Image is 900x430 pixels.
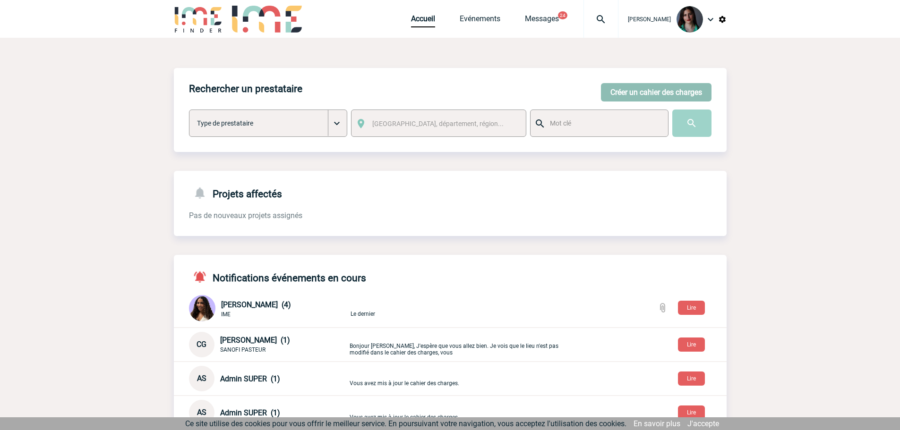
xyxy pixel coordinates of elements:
span: Admin SUPER (1) [220,408,280,417]
div: Conversation privée : Client - Agence [189,400,348,425]
span: CG [197,340,206,349]
img: 131235-0.jpeg [677,6,703,33]
a: Lire [670,407,712,416]
a: Accueil [411,14,435,27]
a: Evénements [460,14,500,27]
p: Vous avez mis à jour le cahier des charges. [350,405,572,421]
span: [GEOGRAPHIC_DATA], département, région... [372,120,504,127]
span: AS [197,374,206,383]
img: 131234-0.jpg [189,295,215,321]
a: AS Admin SUPER (1) Vous avez mis à jour le cahier des charges. [189,373,572,382]
img: notifications-24-px-g.png [193,186,213,200]
button: Lire [678,301,705,315]
div: Conversation privée : Client - Agence [189,332,348,357]
p: Vous avez mis à jour le cahier des charges. [350,371,572,387]
h4: Projets affectés [189,186,282,200]
img: IME-Finder [174,6,223,33]
button: Lire [678,405,705,420]
input: Submit [672,110,711,137]
a: AS Admin SUPER (1) Vous avez mis à jour le cahier des charges. [189,407,572,416]
h4: Rechercher un prestataire [189,83,302,94]
a: Lire [670,339,712,348]
p: Le dernier [351,302,573,317]
button: Lire [678,371,705,386]
span: AS [197,408,206,417]
span: [PERSON_NAME] (4) [221,300,291,309]
a: CG [PERSON_NAME] (1) SANOFI PASTEUR Bonjour [PERSON_NAME], J'espère que vous allez bien. Je vois ... [189,339,572,348]
a: En savoir plus [634,419,680,428]
a: Messages [525,14,559,27]
button: Lire [678,337,705,352]
a: J'accepte [687,419,719,428]
span: SANOFI PASTEUR [220,346,266,353]
span: [PERSON_NAME] (1) [220,336,290,345]
img: notifications-active-24-px-r.png [193,270,213,284]
p: Bonjour [PERSON_NAME], J'espère que vous allez bien. Je vois que le lieu n'est pas modifié dans l... [350,334,572,356]
span: Pas de nouveaux projets assignés [189,211,302,220]
h4: Notifications événements en cours [189,270,366,284]
span: Admin SUPER (1) [220,374,280,383]
input: Mot clé [548,117,660,129]
div: Conversation privée : Client - Agence [189,295,349,323]
button: 24 [558,11,567,19]
span: Ce site utilise des cookies pour vous offrir le meilleur service. En poursuivant votre navigation... [185,419,626,428]
div: Conversation privée : Client - Agence [189,366,348,391]
a: Lire [670,303,712,312]
a: Lire [670,373,712,382]
span: [PERSON_NAME] [628,16,671,23]
span: IME [221,311,231,318]
a: [PERSON_NAME] (4) IME Le dernier [189,304,573,313]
